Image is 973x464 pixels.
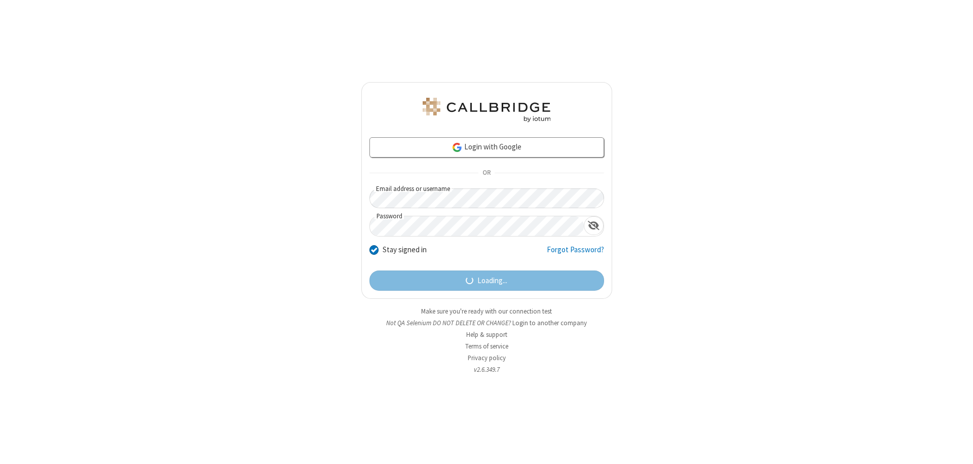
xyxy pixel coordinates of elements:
div: Show password [584,216,604,235]
span: OR [478,166,495,180]
a: Help & support [466,330,507,339]
li: v2.6.349.7 [361,365,612,374]
button: Login to another company [512,318,587,328]
a: Login with Google [369,137,604,158]
iframe: Chat [948,438,965,457]
input: Email address or username [369,188,604,208]
a: Terms of service [465,342,508,351]
span: Loading... [477,275,507,287]
input: Password [370,216,584,236]
img: google-icon.png [452,142,463,153]
a: Privacy policy [468,354,506,362]
a: Forgot Password? [547,244,604,263]
a: Make sure you're ready with our connection test [421,307,552,316]
img: QA Selenium DO NOT DELETE OR CHANGE [421,98,552,122]
button: Loading... [369,270,604,291]
label: Stay signed in [383,244,427,256]
li: Not QA Selenium DO NOT DELETE OR CHANGE? [361,318,612,328]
